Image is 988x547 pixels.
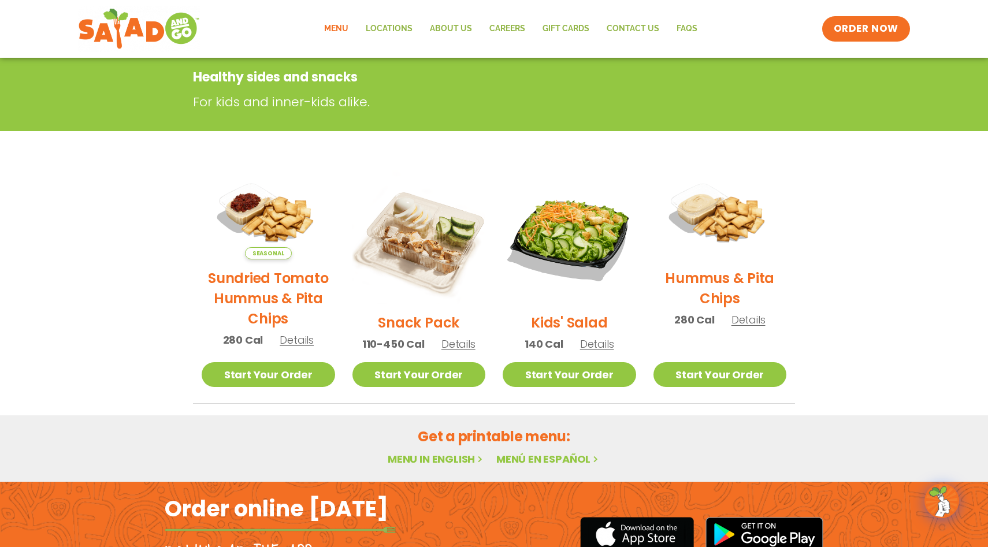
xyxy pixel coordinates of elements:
[223,332,263,348] span: 280 Cal
[834,22,898,36] span: ORDER NOW
[357,16,421,42] a: Locations
[926,485,958,517] img: wpChatIcon
[315,16,706,42] nav: Menu
[193,92,707,111] p: For kids and inner-kids alike.
[503,170,636,304] img: Product photo for Kids’ Salad
[481,16,534,42] a: Careers
[534,16,598,42] a: GIFT CARDS
[674,312,715,328] span: 280 Cal
[165,527,396,533] img: fork
[202,170,335,259] img: Product photo for Sundried Tomato Hummus & Pita Chips
[193,426,795,446] h2: Get a printable menu:
[822,16,910,42] a: ORDER NOW
[653,170,787,259] img: Product photo for Hummus & Pita Chips
[362,336,425,352] span: 110-450 Cal
[352,170,486,304] img: Product photo for Snack Pack
[598,16,668,42] a: Contact Us
[245,247,292,259] span: Seasonal
[496,452,600,466] a: Menú en español
[315,16,357,42] a: Menu
[193,68,702,87] p: Healthy sides and snacks
[352,362,486,387] a: Start Your Order
[378,312,459,333] h2: Snack Pack
[441,337,476,351] span: Details
[388,452,485,466] a: Menu in English
[668,16,706,42] a: FAQs
[653,268,787,308] h2: Hummus & Pita Chips
[525,336,563,352] span: 140 Cal
[202,268,335,329] h2: Sundried Tomato Hummus & Pita Chips
[280,333,314,347] span: Details
[503,362,636,387] a: Start Your Order
[653,362,787,387] a: Start Your Order
[202,362,335,387] a: Start Your Order
[165,494,388,523] h2: Order online [DATE]
[531,312,607,333] h2: Kids' Salad
[421,16,481,42] a: About Us
[580,337,614,351] span: Details
[731,312,766,327] span: Details
[78,6,200,52] img: new-SAG-logo-768×292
